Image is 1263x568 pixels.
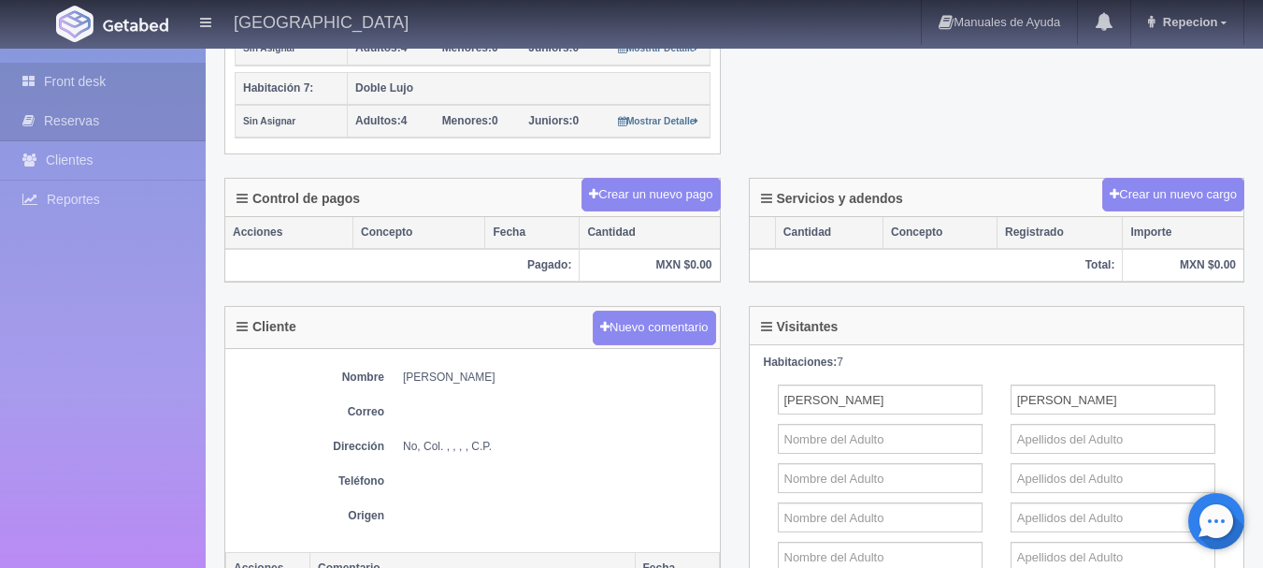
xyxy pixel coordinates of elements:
span: Repecion [1158,15,1218,29]
input: Nombre del Adulto [778,463,983,493]
strong: Menores: [442,114,492,127]
th: MXN $0.00 [580,249,720,282]
h4: Cliente [237,320,296,334]
input: Apellidos del Adulto [1011,424,1215,454]
span: 0 [442,114,498,127]
button: Nuevo comentario [593,311,716,345]
input: Nombre del Adulto [778,424,983,454]
span: 0 [528,114,579,127]
th: Cantidad [580,217,720,249]
small: Mostrar Detalle [618,116,699,126]
h4: [GEOGRAPHIC_DATA] [234,9,409,33]
dd: [PERSON_NAME] [403,370,710,386]
strong: Habitaciones: [764,356,838,369]
th: Registrado [997,217,1123,249]
input: Apellidos del Adulto [1011,463,1215,493]
button: Crear un nuevo pago [581,178,720,212]
h4: Servicios y adendos [761,192,903,206]
th: MXN $0.00 [1123,249,1243,282]
input: Nombre del Adulto [778,502,983,532]
dd: No, Col. , , , , C.P. [403,439,710,455]
th: Doble Lujo [348,72,710,105]
th: Importe [1123,217,1243,249]
input: Apellidos del Adulto [1011,385,1215,415]
strong: Juniors: [528,114,572,127]
th: Cantidad [775,217,883,249]
button: Crear un nuevo cargo [1102,178,1244,212]
h4: Control de pagos [237,192,360,206]
span: 4 [355,114,407,127]
dt: Nombre [235,370,384,386]
input: Nombre del Adulto [778,385,983,415]
th: Concepto [353,217,485,249]
th: Pagado: [225,249,580,282]
dt: Correo [235,404,384,420]
img: Getabed [56,6,93,42]
input: Apellidos del Adulto [1011,502,1215,532]
th: Concepto [883,217,997,249]
img: Getabed [103,18,168,32]
dt: Origen [235,508,384,524]
th: Fecha [485,217,580,249]
dt: Dirección [235,439,384,455]
th: Total: [750,249,1123,282]
h4: Visitantes [761,320,839,334]
th: Acciones [225,217,353,249]
div: 7 [764,355,1230,371]
strong: Adultos: [355,114,401,127]
small: Sin Asignar [243,116,295,126]
b: Habitación 7: [243,81,313,95]
a: Mostrar Detalle [618,114,699,127]
dt: Teléfono [235,473,384,489]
